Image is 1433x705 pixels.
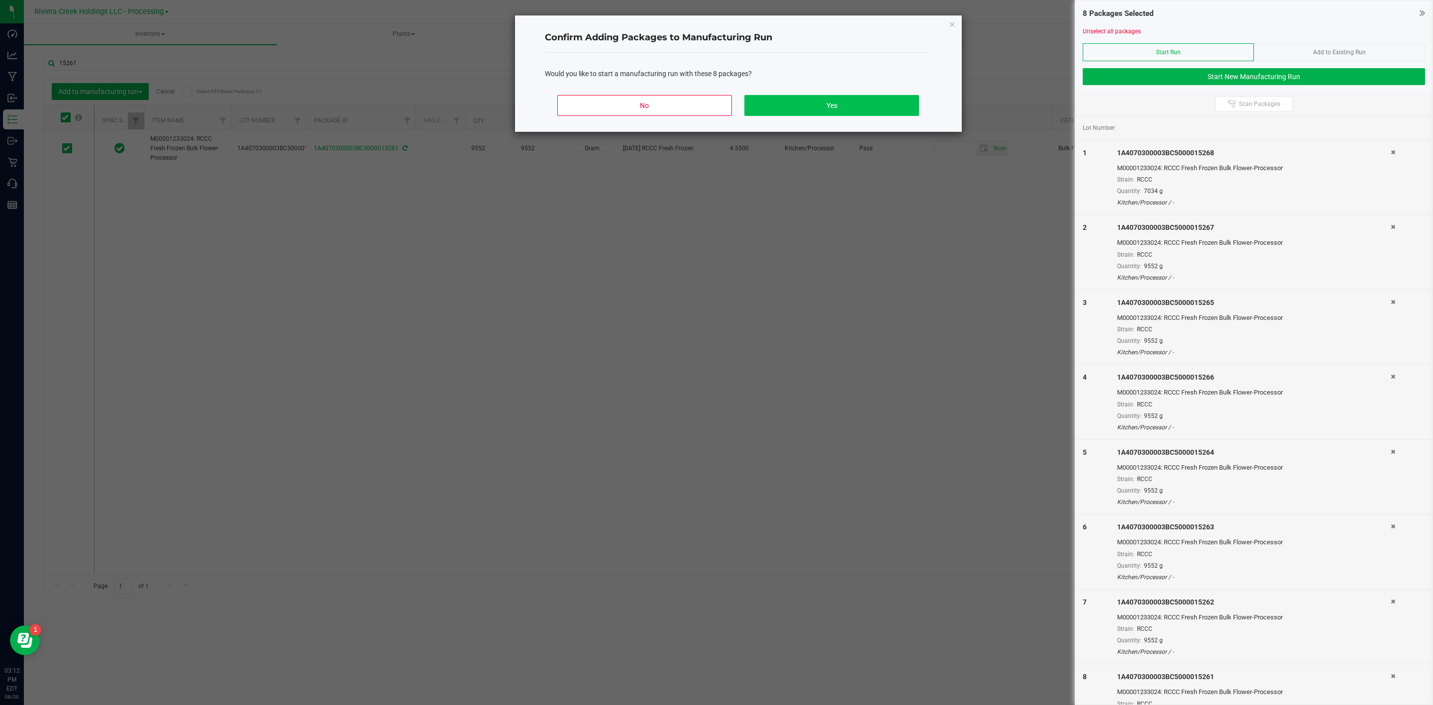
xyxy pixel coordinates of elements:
[545,69,932,79] div: Would you like to start a manufacturing run with these 8 packages?
[949,18,956,30] button: Close
[557,95,731,116] button: No
[744,95,919,116] button: Yes
[29,624,41,636] iframe: Resource center unread badge
[10,625,40,655] iframe: Resource center
[545,31,932,44] h4: Confirm Adding Packages to Manufacturing Run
